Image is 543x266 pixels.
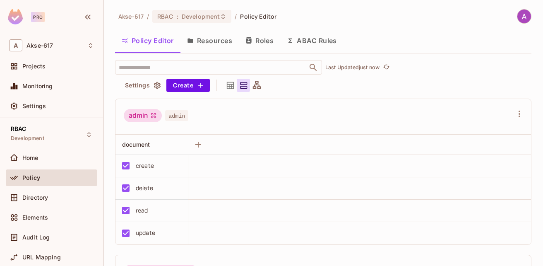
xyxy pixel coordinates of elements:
li: / [147,12,149,20]
button: refresh [381,63,391,73]
div: admin [124,109,162,122]
span: Settings [22,103,46,109]
span: Development [182,12,220,20]
span: Audit Log [22,234,50,241]
span: Home [22,155,38,161]
li: / [235,12,237,20]
img: SReyMgAAAABJRU5ErkJggg== [8,9,23,24]
button: ABAC Rules [280,30,344,51]
span: URL Mapping [22,254,61,261]
span: Directory [22,194,48,201]
div: read [136,206,148,215]
div: create [136,161,154,170]
span: RBAC [157,12,173,20]
p: Last Updated just now [325,64,380,71]
div: Pro [31,12,45,22]
span: Monitoring [22,83,53,89]
button: Settings [122,79,163,92]
div: update [136,228,155,237]
img: Akse Furqan [517,10,531,23]
button: Open [308,62,319,73]
button: Resources [180,30,239,51]
span: Policy [22,174,40,181]
span: Policy Editor [240,12,276,20]
span: Click to refresh data [380,63,391,73]
span: Elements [22,214,48,221]
button: Roles [239,30,280,51]
span: document [122,141,150,148]
div: delete [136,184,153,193]
span: : [176,13,179,20]
span: the active workspace [118,12,144,20]
span: admin [165,110,188,121]
span: RBAC [11,126,26,132]
button: Policy Editor [115,30,180,51]
span: Workspace: Akse-617 [26,42,53,49]
span: Development [11,135,44,142]
span: Projects [22,63,46,70]
span: A [9,39,22,51]
span: refresh [383,63,390,72]
button: Create [166,79,210,92]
